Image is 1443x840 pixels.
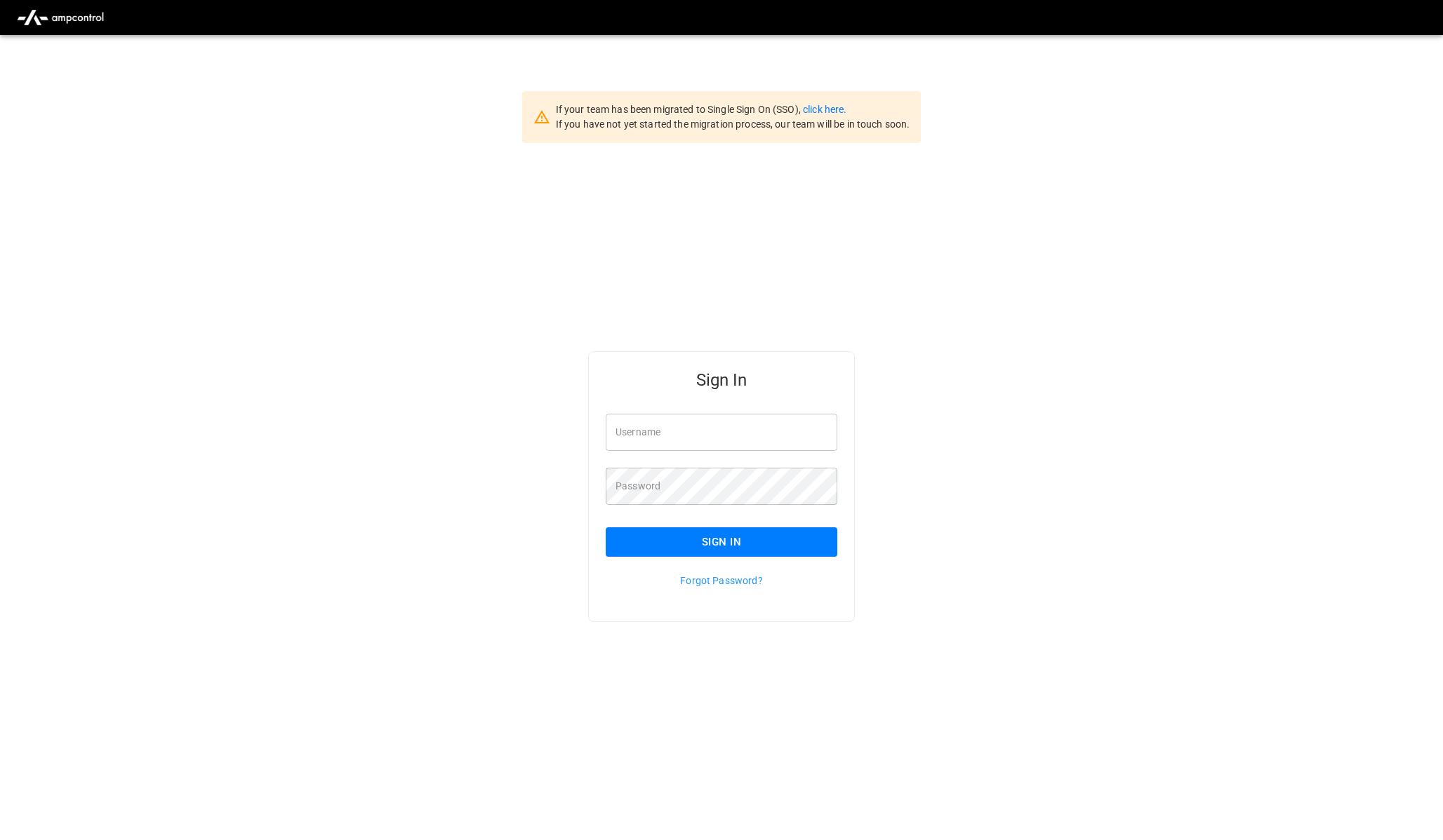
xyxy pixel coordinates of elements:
p: Forgot Password? [606,574,837,588]
span: If your team has been migrated to Single Sign On (SSO), [556,104,803,115]
h5: Sign In [606,369,837,391]
a: click here. [803,104,846,115]
img: ampcontrol.io logo [11,4,109,31]
button: Sign In [606,527,837,557]
span: If you have not yet started the migration process, our team will be in touch soon. [556,118,910,130]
